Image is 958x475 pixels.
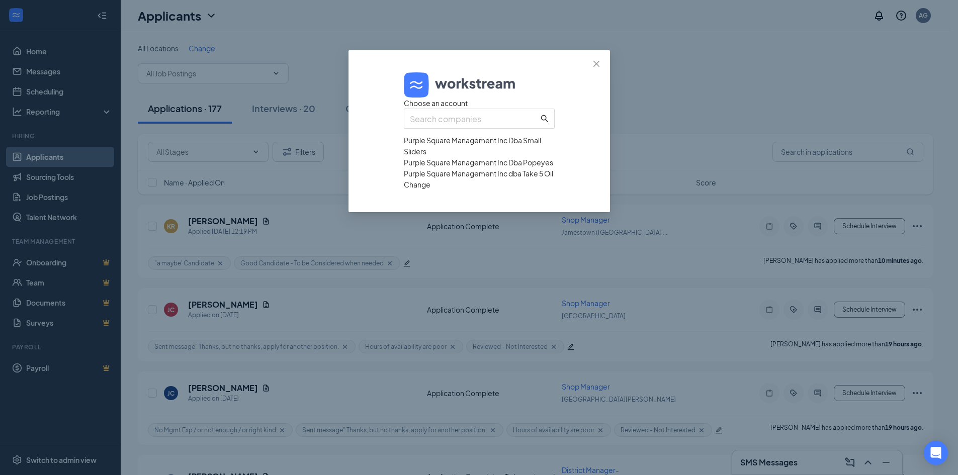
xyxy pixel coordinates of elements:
input: Search companies [410,113,539,125]
img: logo [404,72,516,98]
div: Open Intercom Messenger [924,441,948,465]
span: close [592,60,600,68]
div: Purple Square Management Inc dba Take 5 Oil Change [404,168,555,190]
div: Purple Square Management Inc Dba Small Sliders [404,135,555,157]
span: Choose an account [404,99,468,108]
button: Close [583,50,610,77]
span: search [541,115,549,123]
div: Purple Square Management Inc Dba Popeyes [404,157,555,168]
